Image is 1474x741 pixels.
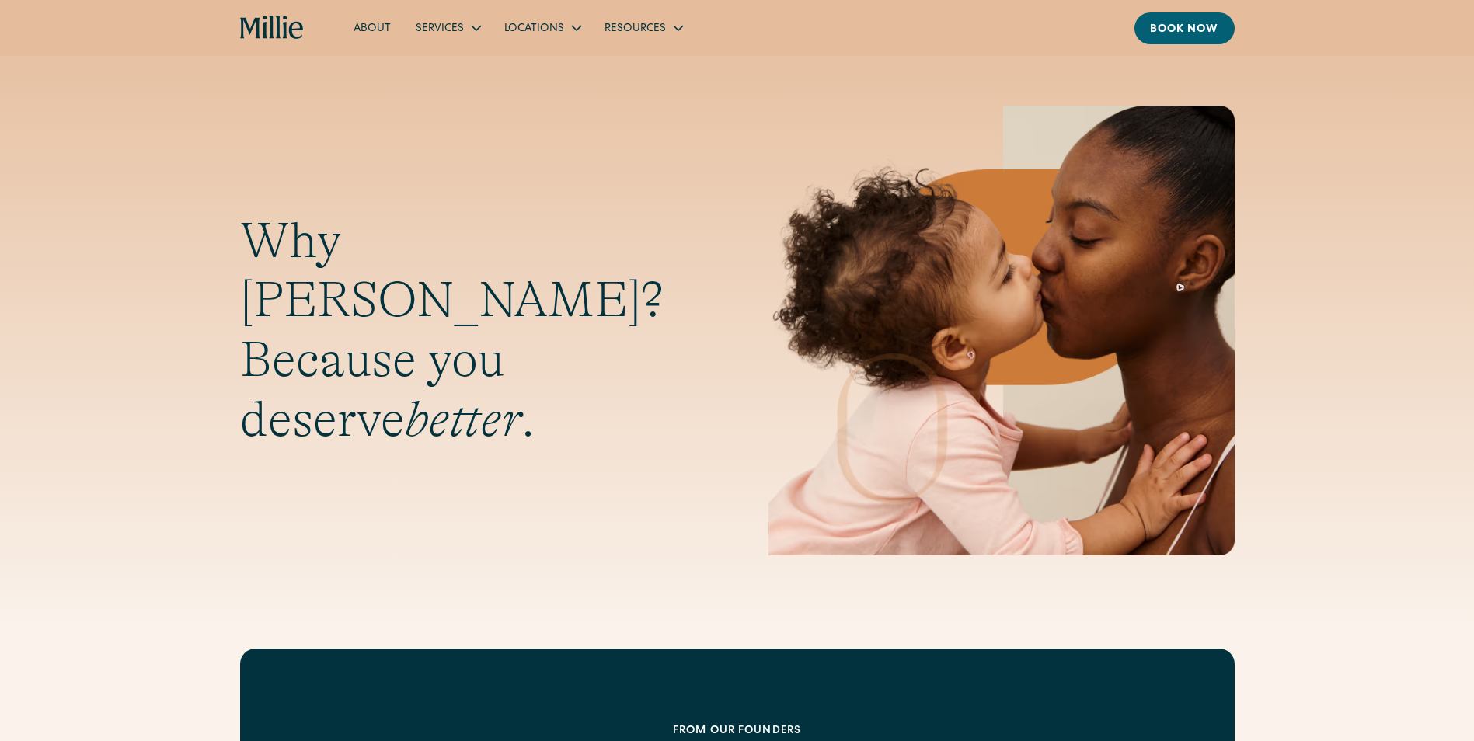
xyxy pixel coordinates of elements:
[340,723,1135,739] div: From our founders
[403,15,492,40] div: Services
[405,391,521,447] em: better
[768,106,1235,555] img: Mother and baby sharing a kiss, highlighting the emotional bond and nurturing care at the heart o...
[592,15,694,40] div: Resources
[416,21,464,37] div: Services
[240,16,305,40] a: home
[1150,22,1219,38] div: Book now
[240,211,706,450] h1: Why [PERSON_NAME]? Because you deserve .
[605,21,666,37] div: Resources
[341,15,403,40] a: About
[492,15,592,40] div: Locations
[1134,12,1235,44] a: Book now
[504,21,564,37] div: Locations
